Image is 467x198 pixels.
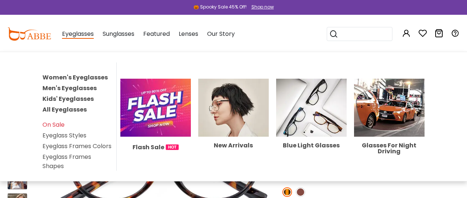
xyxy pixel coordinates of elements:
span: Eyeglasses [62,30,94,39]
a: Eyeglass Styles [42,131,86,140]
span: Our Story [207,30,235,38]
div: 🎃 Spooky Sale 45% Off! [193,4,247,10]
span: Lenses [179,30,198,38]
span: Featured [143,30,170,38]
a: Glasses For Night Driving [354,103,425,154]
a: All Eyeglasses [42,105,87,114]
img: abbeglasses.com [7,27,51,41]
a: Eyeglass Frames Colors [42,142,111,150]
div: New Arrivals [198,143,269,148]
a: Blue Light Glasses [276,103,347,148]
img: New Arrivals [198,79,269,137]
a: On Sale [42,120,65,129]
img: Flash Sale [120,79,191,137]
span: Sunglasses [103,30,134,38]
a: Men's Eyeglasses [42,84,97,92]
a: Eyeglass Frames Shapes [42,153,91,170]
a: Women's Eyeglasses [42,73,108,82]
a: Kids' Eyeglasses [42,95,94,103]
a: Flash Sale [120,103,191,152]
div: Glasses For Night Driving [354,143,425,154]
div: Shop now [251,4,274,10]
img: 1724998894317IetNH.gif [166,144,179,150]
div: Blue Light Glasses [276,143,347,148]
a: Shop now [248,4,274,10]
img: Blue Light Glasses [276,79,347,137]
span: Flash Sale [133,143,164,152]
img: Glasses For Night Driving [354,79,425,137]
a: New Arrivals [198,103,269,148]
